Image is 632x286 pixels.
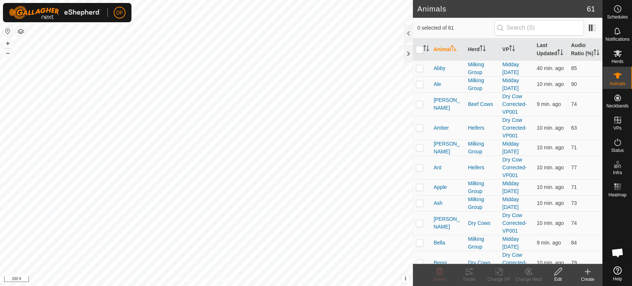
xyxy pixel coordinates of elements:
a: Privacy Policy [177,276,205,283]
th: Herd [465,39,499,61]
span: Help [613,277,622,281]
a: Help [603,263,632,284]
p-sorticon: Activate to sort [451,46,457,52]
span: Delete [433,277,446,282]
span: Sep 10, 2025, 8:33 AM [536,125,564,131]
span: Sep 10, 2025, 8:33 AM [536,240,561,246]
a: Midday [DATE] [502,180,519,194]
div: Dry Cows [468,259,496,267]
h2: Animals [417,4,587,13]
span: Ant [434,164,441,172]
img: Gallagher Logo [9,6,101,19]
div: Milking Group [468,180,496,195]
span: 63 [571,125,577,131]
span: Sep 10, 2025, 8:03 AM [536,65,564,71]
div: Beef Cows [468,100,496,108]
div: Tracks [454,276,484,283]
th: Animal [431,39,465,61]
a: Dry Cow Corrected-VP001 [502,117,527,139]
a: Midday [DATE] [502,77,519,91]
button: Reset Map [3,27,12,36]
span: [PERSON_NAME] [434,96,462,112]
span: 71 [571,144,577,150]
span: VPs [613,126,621,130]
span: Schedules [607,15,628,19]
span: 74 [571,101,577,107]
span: DF [116,9,123,17]
span: Status [611,148,623,153]
span: 90 [571,81,577,87]
span: Sep 10, 2025, 8:33 AM [536,81,564,87]
div: Heifers [468,124,496,132]
a: Contact Us [214,276,235,283]
span: 74 [571,220,577,226]
span: 73 [571,200,577,206]
a: Dry Cow Corrected-VP001 [502,157,527,178]
div: Milking Group [468,77,496,92]
span: Neckbands [606,104,628,108]
a: Dry Cow Corrected-VP001 [502,93,527,115]
span: Bella [434,239,445,247]
span: Sep 10, 2025, 8:32 AM [536,260,564,266]
button: Map Layers [16,27,25,36]
span: Sep 10, 2025, 8:33 AM [536,101,561,107]
span: Benni [434,259,447,267]
div: Milking Group [468,61,496,76]
div: Change Herd [514,276,543,283]
span: 61 [587,3,595,14]
span: [PERSON_NAME] [434,215,462,231]
p-sorticon: Activate to sort [480,46,486,52]
div: Heifers [468,164,496,172]
p-sorticon: Activate to sort [593,50,599,56]
span: Herds [611,59,623,64]
div: Create [573,276,602,283]
a: Midday [DATE] [502,61,519,75]
th: VP [499,39,534,61]
span: 84 [571,240,577,246]
span: Apple [434,183,447,191]
span: Infra [613,170,622,175]
span: Ale [434,80,441,88]
div: Open chat [606,242,629,264]
a: Midday [DATE] [502,141,519,154]
input: Search (S) [494,20,584,36]
th: Audio Ratio (%) [568,39,602,61]
span: Animals [609,82,625,86]
th: Last Updated [534,39,568,61]
span: 71 [571,184,577,190]
span: Sep 10, 2025, 8:33 AM [536,200,564,206]
span: [PERSON_NAME] [434,140,462,156]
div: Milking Group [468,235,496,251]
span: Sep 10, 2025, 8:32 AM [536,164,564,170]
a: Midday [DATE] [502,236,519,250]
a: Dry Cow Corrected-VP001 [502,252,527,273]
span: Amber [434,124,449,132]
p-sorticon: Activate to sort [423,46,429,52]
span: Heatmap [608,193,626,197]
span: 79 [571,260,577,266]
button: + [3,39,12,48]
p-sorticon: Activate to sort [557,50,563,56]
span: Sep 10, 2025, 8:32 AM [536,220,564,226]
div: Edit [543,276,573,283]
span: 85 [571,65,577,71]
button: i [401,275,409,283]
span: Abby [434,64,445,72]
a: Midday [DATE] [502,196,519,210]
div: Milking Group [468,196,496,211]
p-sorticon: Activate to sort [509,46,515,52]
span: Sep 10, 2025, 8:32 AM [536,144,564,150]
span: 77 [571,164,577,170]
button: – [3,49,12,57]
div: Milking Group [468,140,496,156]
div: Change VP [484,276,514,283]
a: Dry Cow Corrected-VP001 [502,212,527,234]
span: i [405,275,406,282]
div: Dry Cows [468,219,496,227]
span: Notifications [605,37,629,41]
span: Ash [434,199,442,207]
span: 0 selected of 61 [417,24,494,32]
span: Sep 10, 2025, 8:33 AM [536,184,564,190]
